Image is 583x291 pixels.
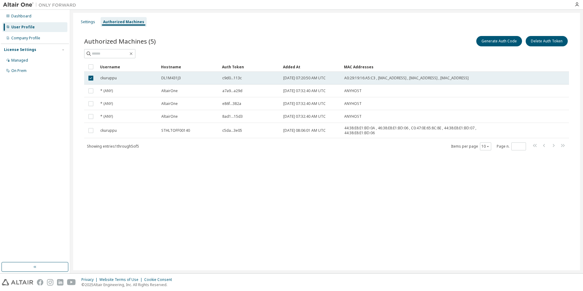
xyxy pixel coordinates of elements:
[481,144,490,149] button: 10
[161,62,217,72] div: Hostname
[11,14,31,19] div: Dashboard
[344,101,362,106] span: ANYHOST
[344,114,362,119] span: ANYHOST
[84,37,156,45] span: Authorized Machines (5)
[222,62,278,72] div: Auth Token
[103,20,144,24] div: Authorized Machines
[100,114,113,119] span: * (ANY)
[11,36,40,41] div: Company Profile
[222,101,241,106] span: e86f...382a
[87,144,139,149] span: Showing entries 1 through 5 of 5
[283,114,326,119] span: [DATE] 07:32:40 AM UTC
[100,62,156,72] div: Username
[451,142,491,150] span: Items per page
[283,88,326,93] span: [DATE] 07:32:40 AM UTC
[222,88,242,93] span: a7a9...a29d
[81,20,95,24] div: Settings
[526,36,568,46] button: Delete Auth Token
[99,277,144,282] div: Website Terms of Use
[3,2,79,8] img: Altair One
[344,76,469,81] span: A0:29:19:16:A5:C3 , [MAC_ADDRESS] , [MAC_ADDRESS] , [MAC_ADDRESS]
[47,279,53,286] img: instagram.svg
[222,128,242,133] span: c5da...3e05
[222,76,242,81] span: c9d0...113c
[222,114,243,119] span: 8ad1...15d3
[144,277,176,282] div: Cookie Consent
[57,279,63,286] img: linkedin.svg
[100,128,117,133] span: ckuruppu
[81,277,99,282] div: Privacy
[283,128,326,133] span: [DATE] 08:06:01 AM UTC
[161,76,181,81] span: DL1M431J3
[476,36,522,46] button: Generate Auth Code
[4,47,36,52] div: License Settings
[37,279,43,286] img: facebook.svg
[161,128,190,133] span: STHLTOFF00140
[344,126,505,135] span: 44:38:E8:E1:BD:0A , 46:38:E8:E1:BD:06 , C0:47:0E:65:8C:8E , 44:38:E8:E1:BD:07 , 44:38:E8:E1:BD:06
[100,76,117,81] span: ckuruppu
[100,101,113,106] span: * (ANY)
[11,58,28,63] div: Managed
[344,62,505,72] div: MAC Addresses
[67,279,76,286] img: youtube.svg
[2,279,33,286] img: altair_logo.svg
[100,88,113,93] span: * (ANY)
[11,25,35,30] div: User Profile
[283,101,326,106] span: [DATE] 07:32:40 AM UTC
[161,88,178,93] span: AltairOne
[81,282,176,287] p: © 2025 Altair Engineering, Inc. All Rights Reserved.
[161,101,178,106] span: AltairOne
[11,68,27,73] div: On Prem
[344,88,362,93] span: ANYHOST
[283,76,326,81] span: [DATE] 07:20:50 AM UTC
[283,62,339,72] div: Added At
[161,114,178,119] span: AltairOne
[497,142,526,150] span: Page n.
